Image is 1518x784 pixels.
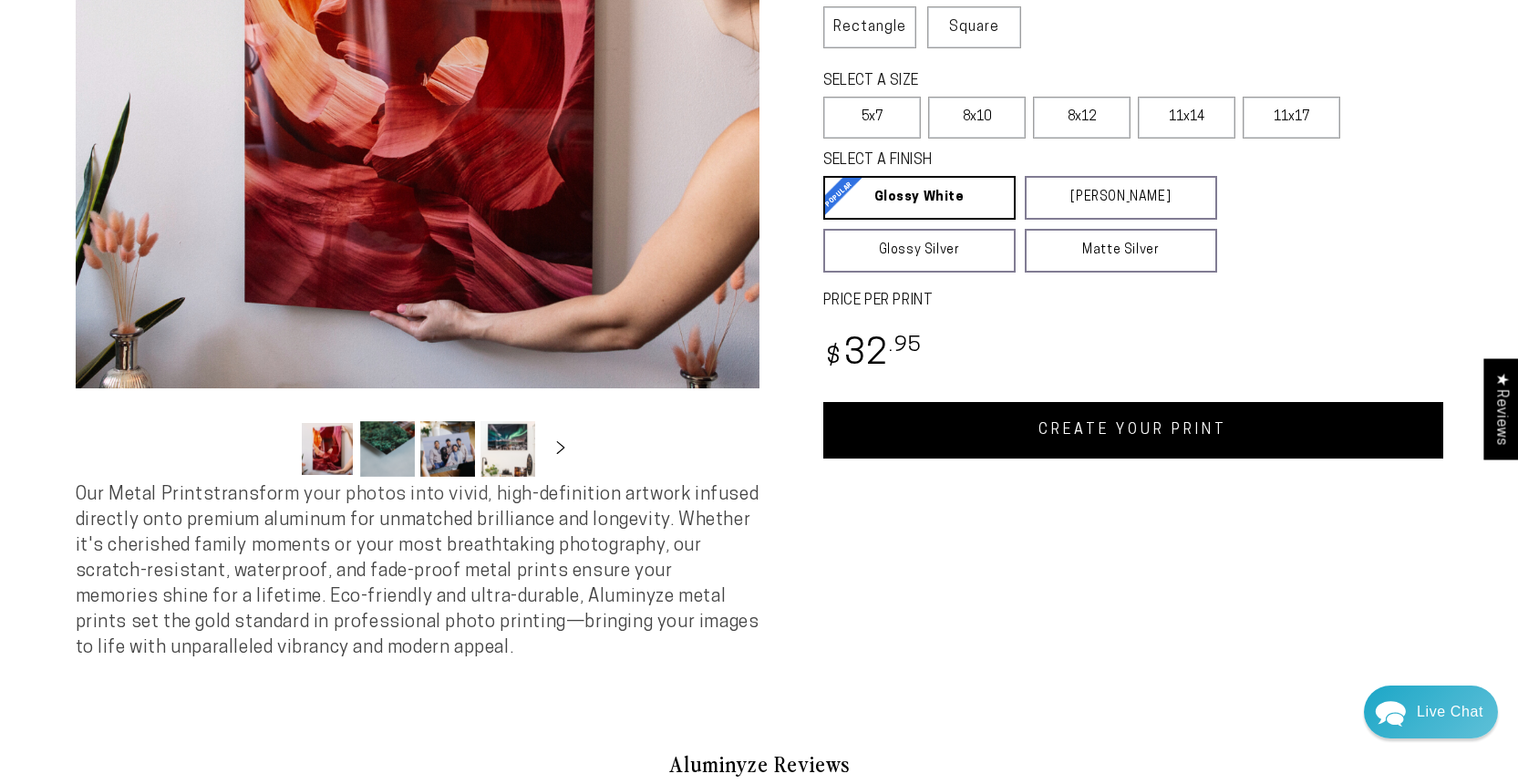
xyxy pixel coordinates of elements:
button: Load image 4 in gallery view [480,421,535,477]
bdi: 32 [823,337,923,373]
label: 5x7 [823,97,921,139]
legend: SELECT A FINISH [823,150,1173,171]
legend: SELECT A SIZE [823,71,1188,92]
label: 11x17 [1243,97,1340,139]
button: Slide left [254,428,294,469]
span: Square [949,16,999,38]
label: 8x12 [1033,97,1131,139]
h2: Aluminyze Reviews [227,748,1292,779]
div: Chat widget toggle [1364,686,1498,738]
a: [PERSON_NAME] [1025,176,1217,220]
span: $ [826,346,842,370]
button: Load image 2 in gallery view [360,421,415,477]
a: Matte Silver [1025,229,1217,273]
label: 8x10 [928,97,1026,139]
button: Load image 3 in gallery view [420,421,475,477]
label: PRICE PER PRINT [823,291,1443,312]
div: Contact Us Directly [1417,686,1483,738]
button: Load image 1 in gallery view [300,421,355,477]
button: Slide right [541,428,581,469]
span: Rectangle [833,16,906,38]
a: CREATE YOUR PRINT [823,402,1443,459]
span: Our Metal Prints transform your photos into vivid, high-definition artwork infused directly onto ... [76,486,759,657]
div: Click to open Judge.me floating reviews tab [1483,358,1518,459]
label: 11x14 [1138,97,1235,139]
sup: .95 [889,335,922,356]
a: Glossy Silver [823,229,1016,273]
a: Glossy White [823,176,1016,220]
